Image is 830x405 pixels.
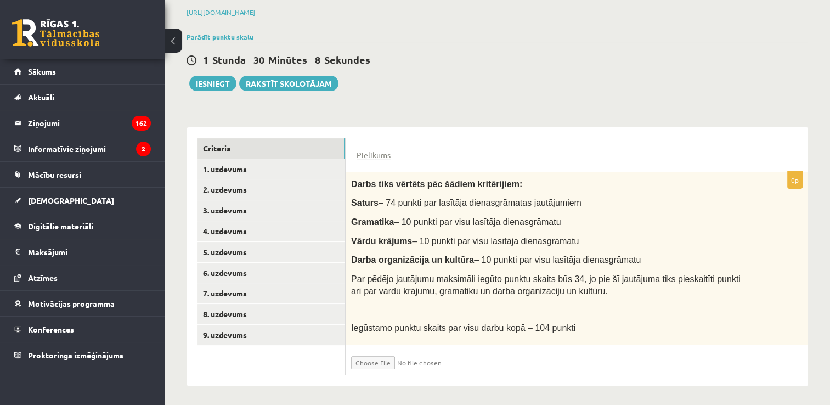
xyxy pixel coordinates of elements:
a: 3. uzdevums [197,200,345,221]
a: Konferences [14,317,151,342]
span: Saturs [351,198,379,207]
span: Gramatika [351,217,394,227]
legend: Maksājumi [28,239,151,265]
span: [DEMOGRAPHIC_DATA] [28,195,114,205]
span: Aktuāli [28,92,54,102]
a: 4. uzdevums [197,221,345,241]
a: Rakstīt skolotājam [239,76,338,91]
a: 8. uzdevums [197,304,345,324]
span: – 10 punkti par visu lasītāja dienasgrāmatu [394,217,561,227]
legend: Informatīvie ziņojumi [28,136,151,161]
span: – 74 punkti par lasītāja dienasgrāmatas jautājumiem [379,198,581,207]
a: 2. uzdevums [197,179,345,200]
span: Iegūstamo punktu skaits par visu darbu kopā – 104 punkti [351,323,575,333]
a: Proktoringa izmēģinājums [14,342,151,368]
span: Proktoringa izmēģinājums [28,350,123,360]
span: – 10 punkti par visu lasītāja dienasgrāmatu [412,237,579,246]
legend: Ziņojumi [28,110,151,136]
a: 9. uzdevums [197,325,345,345]
a: Rīgas 1. Tālmācības vidusskola [12,19,100,47]
a: Motivācijas programma [14,291,151,316]
span: Darba organizācija un kultūra [351,255,474,265]
span: – 10 punkti par visu lasītāja dienasgrāmatu [474,255,641,265]
a: [DEMOGRAPHIC_DATA] [14,188,151,213]
a: 7. uzdevums [197,283,345,303]
span: 1 [203,53,208,66]
span: Mācību resursi [28,170,81,179]
span: Motivācijas programma [28,299,115,308]
span: Atzīmes [28,273,58,283]
span: Par pēdējo jautājumu maksimāli iegūto punktu skaits būs 34, jo pie šī jautājuma tiks pieskaitīti ... [351,274,741,296]
a: Pielikums [357,149,391,161]
span: Sākums [28,66,56,76]
span: Sekundes [324,53,370,66]
a: Sākums [14,59,151,84]
a: Criteria [197,138,345,159]
span: Konferences [28,324,74,334]
a: Informatīvie ziņojumi2 [14,136,151,161]
a: 6. uzdevums [197,263,345,283]
a: Ziņojumi162 [14,110,151,136]
span: Vārdu krājums [351,237,412,246]
span: 30 [253,53,264,66]
p: 0p [787,171,803,189]
a: [URL][DOMAIN_NAME] [187,8,255,16]
span: Darbs tiks vērtēts pēc šādiem kritērijiem: [351,179,522,189]
a: Atzīmes [14,265,151,290]
i: 162 [132,116,151,131]
a: Digitālie materiāli [14,213,151,239]
a: Parādīt punktu skalu [187,32,253,41]
span: Digitālie materiāli [28,221,93,231]
button: Iesniegt [189,76,236,91]
a: Maksājumi [14,239,151,265]
a: 1. uzdevums [197,159,345,179]
span: 8 [315,53,320,66]
a: 5. uzdevums [197,242,345,262]
a: Aktuāli [14,85,151,110]
span: Minūtes [268,53,307,66]
span: Stunda [212,53,246,66]
a: Mācību resursi [14,162,151,187]
i: 2 [136,142,151,156]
